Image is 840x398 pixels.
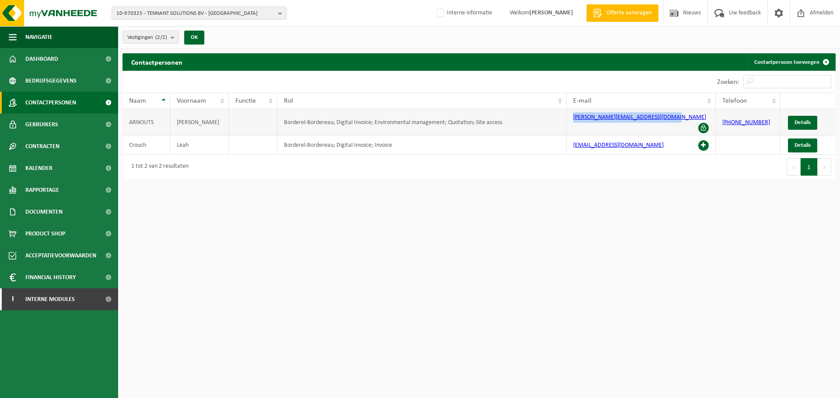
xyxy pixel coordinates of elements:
[25,70,77,92] span: Bedrijfsgegevens
[122,135,170,155] td: Crouch
[25,179,59,201] span: Rapportage
[122,109,170,135] td: ARNOUTS
[818,158,831,176] button: Next
[586,4,658,22] a: Offerte aanvragen
[787,158,801,176] button: Previous
[722,97,747,104] span: Telefoon
[129,97,146,104] span: Naam
[122,53,191,70] h2: Contactpersonen
[794,120,811,125] span: Details
[9,288,17,310] span: I
[127,159,189,175] div: 1 tot 2 van 2 resultaten
[277,135,567,155] td: Borderel-Bordereau; Digital Invoice; Invoice
[25,201,63,223] span: Documenten
[25,114,58,135] span: Gebruikers
[529,10,573,16] strong: [PERSON_NAME]
[25,266,76,288] span: Financial History
[277,109,567,135] td: Borderel-Bordereau; Digital Invoice; Environmental management; Quotation; Site access
[573,114,706,121] a: [PERSON_NAME][EMAIL_ADDRESS][DOMAIN_NAME]
[25,135,59,157] span: Contracten
[25,288,75,310] span: Interne modules
[717,79,739,86] label: Zoeken:
[25,223,65,245] span: Product Shop
[573,97,591,104] span: E-mail
[25,245,96,266] span: Acceptatievoorwaarden
[801,158,818,176] button: 1
[122,31,179,44] button: Vestigingen(2/2)
[127,31,167,44] span: Vestigingen
[25,48,58,70] span: Dashboard
[116,7,275,20] span: 10-970325 - TENNANT SOLUTIONS BV - [GEOGRAPHIC_DATA]
[25,26,52,48] span: Navigatie
[25,157,52,179] span: Kalender
[177,97,206,104] span: Voornaam
[184,31,204,45] button: OK
[434,7,492,20] label: Interne informatie
[722,119,770,126] a: [PHONE_NUMBER]
[155,35,167,40] count: (2/2)
[794,142,811,148] span: Details
[604,9,654,17] span: Offerte aanvragen
[747,53,835,71] a: Contactpersoon toevoegen
[170,135,229,155] td: Leah
[284,97,293,104] span: Rol
[235,97,256,104] span: Functie
[112,7,287,20] button: 10-970325 - TENNANT SOLUTIONS BV - [GEOGRAPHIC_DATA]
[170,109,229,135] td: [PERSON_NAME]
[25,92,76,114] span: Contactpersonen
[788,116,817,130] a: Details
[788,138,817,152] a: Details
[573,142,664,149] a: [EMAIL_ADDRESS][DOMAIN_NAME]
